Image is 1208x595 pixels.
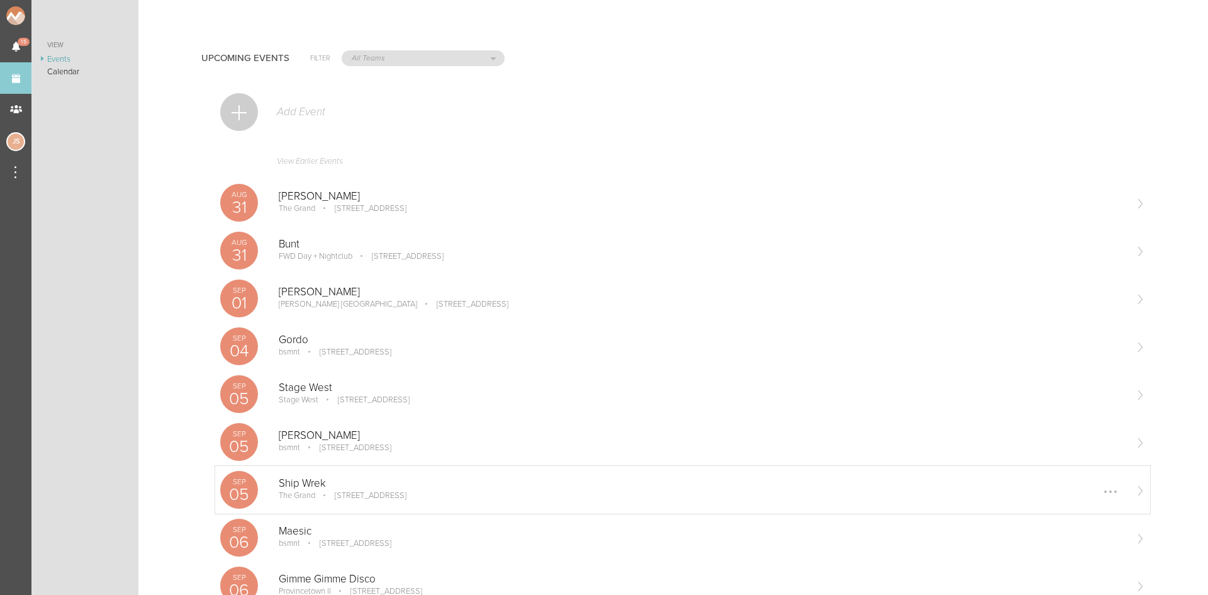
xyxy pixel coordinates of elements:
p: bsmnt [279,347,300,357]
p: Sep [220,334,258,342]
p: bsmnt [279,538,300,548]
p: [STREET_ADDRESS] [302,347,391,357]
p: 05 [220,438,258,455]
p: [PERSON_NAME] [279,286,1125,298]
p: Bunt [279,238,1125,251]
p: The Grand [279,490,315,501]
p: Sep [220,286,258,294]
p: [STREET_ADDRESS] [302,538,391,548]
p: [PERSON_NAME] [279,429,1125,442]
p: 06 [220,534,258,551]
p: 31 [220,199,258,216]
p: Aug [220,191,258,198]
a: Events [31,53,138,65]
p: 01 [220,295,258,312]
p: Ship Wrek [279,477,1125,490]
p: Sep [220,574,258,581]
p: Gordo [279,334,1125,346]
p: Sep [220,478,258,485]
p: Gimme Gimme Disco [279,573,1125,586]
a: Calendar [31,65,138,78]
p: Stage West [279,395,318,405]
h4: Upcoming Events [201,53,289,64]
h6: Filter [310,53,330,64]
div: Jessica Smith [6,132,25,151]
p: Sep [220,526,258,533]
p: Add Event [276,106,325,118]
p: [STREET_ADDRESS] [317,490,406,501]
span: 15 [18,38,30,46]
p: Stage West [279,382,1125,394]
p: 05 [220,390,258,407]
p: 31 [220,247,258,264]
p: Sep [220,382,258,390]
p: [STREET_ADDRESS] [354,251,444,261]
a: View [31,38,138,53]
a: View Earlier Events [220,150,1145,179]
p: [PERSON_NAME] [279,190,1125,203]
p: [STREET_ADDRESS] [317,203,406,213]
p: [STREET_ADDRESS] [320,395,410,405]
p: [STREET_ADDRESS] [302,443,391,453]
p: Maesic [279,525,1125,538]
p: bsmnt [279,443,300,453]
p: [STREET_ADDRESS] [419,299,508,309]
img: NOMAD [6,6,77,25]
p: 04 [220,343,258,360]
p: Sep [220,430,258,438]
p: [PERSON_NAME] [GEOGRAPHIC_DATA] [279,299,417,309]
p: FWD Day + Nightclub [279,251,352,261]
p: Aug [220,239,258,246]
p: The Grand [279,203,315,213]
p: 05 [220,486,258,503]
